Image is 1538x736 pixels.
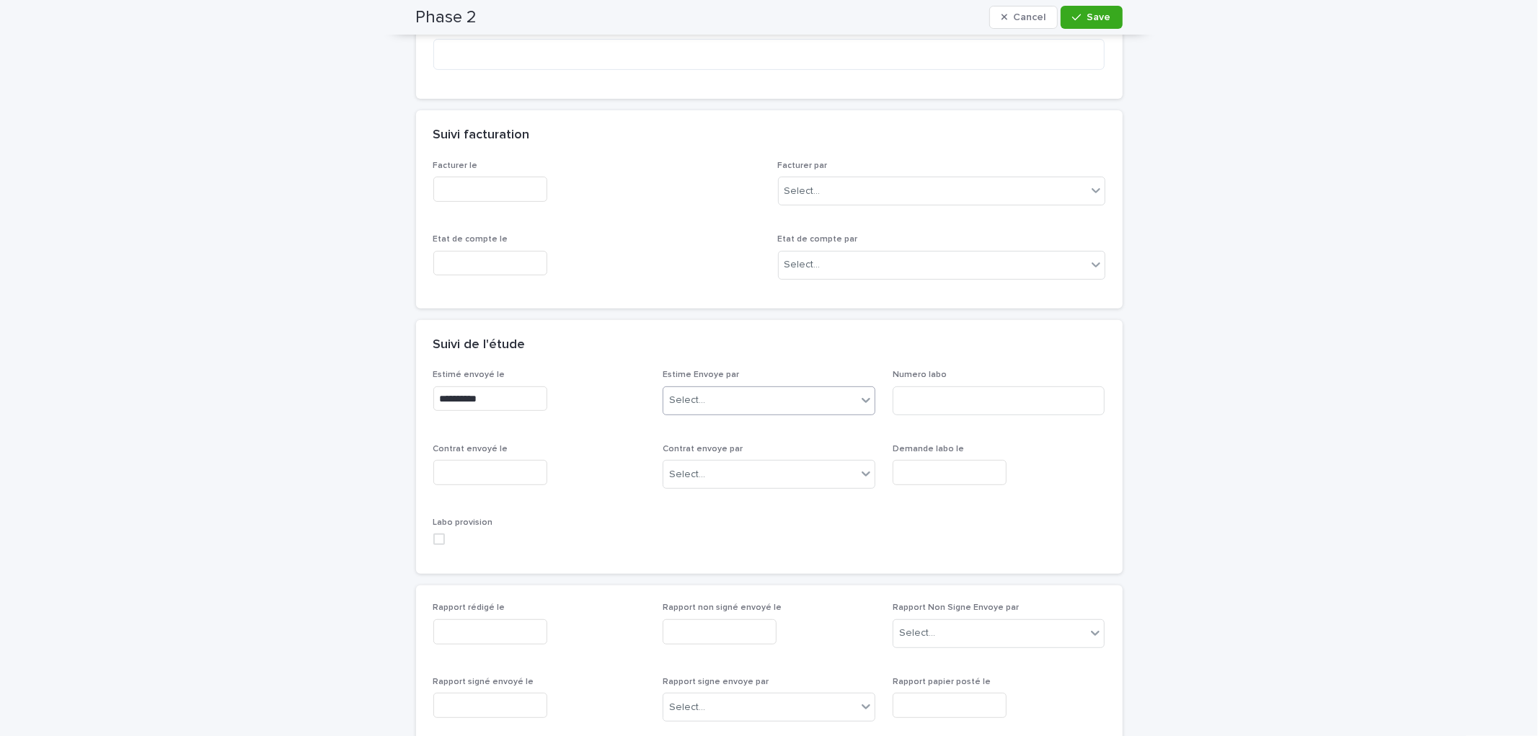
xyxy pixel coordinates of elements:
h2: Suivi de l'étude [433,337,526,353]
span: Rapport rédigé le [433,603,505,612]
button: Save [1061,6,1122,29]
h2: Suivi facturation [433,128,530,143]
span: Demande labo le [893,445,964,453]
span: Estime Envoye par [663,371,739,379]
div: Select... [669,700,705,715]
button: Cancel [989,6,1059,29]
span: Rapport signe envoye par [663,678,769,686]
span: Labo provision [433,518,493,527]
span: Save [1087,12,1111,22]
span: Contrat envoyé le [433,445,508,453]
div: Select... [669,467,705,482]
span: Rapport non signé envoyé le [663,603,782,612]
span: Etat de compte le [433,235,508,244]
span: Rapport Non Signe Envoye par [893,603,1019,612]
span: Numero labo [893,371,947,379]
span: Etat de compte par [778,235,858,244]
div: Select... [785,184,821,199]
div: Select... [785,257,821,272]
span: Contrat envoye par [663,445,743,453]
span: Cancel [1013,12,1046,22]
h2: Phase 2 [416,7,477,28]
div: Select... [899,626,935,641]
span: Facturer le [433,161,478,170]
div: Select... [669,393,705,408]
span: Facturer par [778,161,828,170]
span: Rapport papier posté le [893,678,991,686]
span: Estimé envoyé le [433,371,505,379]
span: Rapport signé envoyé le [433,678,534,686]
